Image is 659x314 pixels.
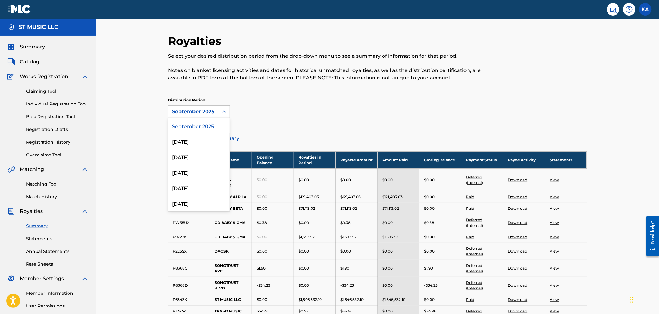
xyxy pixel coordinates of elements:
[252,151,294,168] th: Opening Balance
[210,294,252,305] td: ST MUSIC LLC
[340,177,351,183] p: $0.00
[7,24,15,31] img: Accounts
[299,220,309,226] p: $0.00
[340,206,357,211] p: $71,113.02
[168,243,210,260] td: P225SX
[424,249,435,254] p: $0.00
[26,194,89,200] a: Match History
[508,297,528,302] a: Download
[168,67,491,82] p: Notes on blanket licensing activities and dates for historical unmatched royalties, as well as th...
[26,181,89,187] a: Matching Tool
[168,214,210,231] td: PW35U2
[299,234,315,240] p: $1,593.92
[294,151,335,168] th: Royalties in Period
[299,249,309,254] p: $0.00
[257,220,267,226] p: $0.38
[623,3,635,16] div: Help
[168,52,491,60] p: Select your desired distribution period from the drop-down menu to see a summary of information f...
[550,177,559,182] a: View
[81,275,89,282] img: expand
[299,194,319,200] p: $121,403.03
[26,248,89,255] a: Annual Statements
[26,261,89,267] a: Rate Sheets
[550,235,559,239] a: View
[382,206,399,211] p: $71,113.02
[424,297,435,303] p: $0.00
[424,234,435,240] p: $0.00
[466,235,474,239] a: Paid
[508,266,528,271] a: Download
[26,303,89,309] a: User Permissions
[340,297,364,303] p: $1,546,532.10
[340,194,361,200] p: $121,403.03
[26,101,89,107] a: Individual Registration Tool
[299,297,322,303] p: $1,546,532.10
[7,43,15,51] img: Summary
[550,309,559,313] a: View
[26,235,89,242] a: Statements
[299,206,315,211] p: $71,113.02
[382,297,405,303] p: $1,546,532.10
[424,177,435,183] p: $0.00
[19,24,58,31] h5: ST MUSIC LLC
[508,235,528,239] a: Download
[168,97,230,103] p: Distribution Period:
[168,294,210,305] td: P6543K
[168,133,230,149] div: [DATE]
[642,211,659,261] iframe: Resource Center
[340,283,354,288] p: -$34.23
[20,73,68,80] span: Works Registration
[639,3,652,16] div: User Menu
[424,194,435,200] p: $0.00
[172,108,215,115] div: September 2025
[508,220,528,225] a: Download
[210,191,252,203] td: CD BABY ALPHA
[466,218,483,228] a: Deferred (Internal)
[26,152,89,158] a: Overclaims Tool
[382,177,393,183] p: $0.00
[210,231,252,243] td: CD BABY SIGMA
[419,151,461,168] th: Closing Balance
[168,195,230,211] div: [DATE]
[81,73,89,80] img: expand
[257,206,267,211] p: $0.00
[168,131,587,146] a: Distribution Summary
[26,223,89,229] a: Summary
[168,231,210,243] td: P9223K
[20,208,43,215] span: Royalties
[210,203,252,214] td: CD BABY BETA
[299,177,309,183] p: $0.00
[257,194,267,200] p: $0.00
[508,283,528,288] a: Download
[257,308,268,314] p: $54.41
[508,309,528,313] a: Download
[168,34,224,48] h2: Royalties
[550,195,559,199] a: View
[340,249,351,254] p: $0.00
[466,206,474,211] a: Paid
[466,175,483,185] a: Deferred (Internal)
[550,220,559,225] a: View
[508,195,528,199] a: Download
[550,249,559,253] a: View
[424,283,438,288] p: -$34.23
[628,284,659,314] iframe: Chat Widget
[168,180,230,195] div: [DATE]
[26,126,89,133] a: Registration Drafts
[466,309,482,313] a: Deferred
[7,58,15,65] img: Catalog
[210,277,252,294] td: SONGTRUST BLVD
[299,266,309,271] p: $0.00
[550,297,559,302] a: View
[20,275,64,282] span: Member Settings
[503,151,545,168] th: Payee Activity
[550,283,559,288] a: View
[20,166,44,173] span: Matching
[382,234,398,240] p: $1,593.92
[20,43,45,51] span: Summary
[7,58,39,65] a: CatalogCatalog
[7,5,31,14] img: MLC Logo
[340,308,352,314] p: $54.96
[466,246,483,256] a: Deferred (Internal)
